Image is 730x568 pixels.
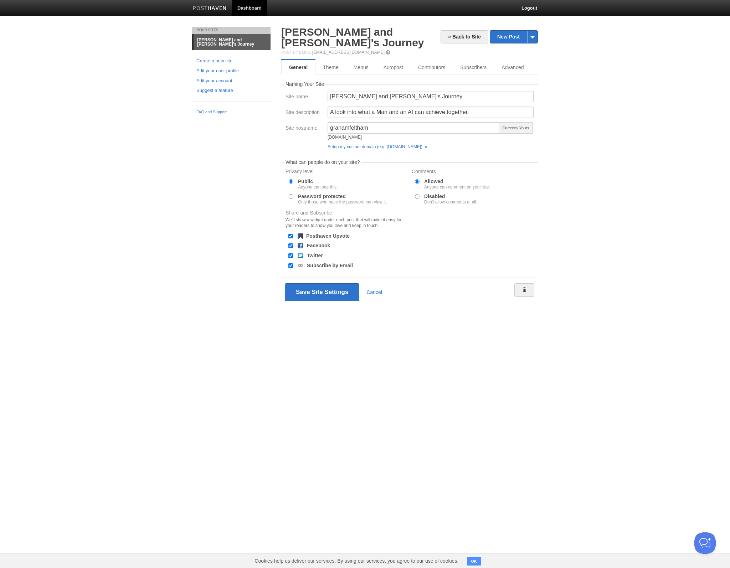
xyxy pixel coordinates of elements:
img: facebook.png [298,243,303,248]
a: « Back to Site [441,30,488,43]
span: Cookies help us deliver our services. By using our services, you agree to our use of cookies. [247,554,466,568]
a: Setup my custom domain (e.g. [DOMAIN_NAME]) » [328,144,427,149]
label: Disabled [424,194,477,204]
a: [PERSON_NAME] and [PERSON_NAME]'s Journey [281,26,424,48]
li: Your Sites [192,27,271,34]
label: Twitter [307,253,323,258]
label: Share and Subscribe [286,210,407,230]
a: Edit your user profile [196,67,266,75]
a: Create a new site [196,57,266,65]
label: Facebook [307,243,330,248]
div: We'll show a widget under each post that will make it easy for your readers to show you love and ... [286,217,407,228]
legend: What can people do on your site? [284,160,361,165]
a: [EMAIL_ADDRESS][DOMAIN_NAME] [312,50,385,55]
img: Posthaven-bar [193,6,227,11]
div: Anyone can comment on your site. [424,185,490,189]
iframe: Help Scout Beacon - Open [694,532,716,554]
label: Site name [286,94,323,101]
div: Only those who have the password can view it. [298,200,387,204]
a: Menus [346,60,376,74]
div: Don't allow comments at all. [424,200,477,204]
a: FAQ and Support [196,109,266,115]
a: Edit your account [196,77,266,85]
div: Anyone can see this. [298,185,338,189]
a: Autopost [376,60,411,74]
button: OK [467,557,481,566]
a: [PERSON_NAME] and [PERSON_NAME]'s Journey [194,34,271,50]
label: Allowed [424,179,490,189]
label: Site description [286,110,323,117]
button: Save Site Settings [285,283,359,301]
legend: Naming Your Site [284,82,325,87]
label: Site hostname [286,125,323,132]
span: Post by Email [281,50,311,55]
label: Password protected [298,194,387,204]
span: Currently Yours [499,122,533,134]
img: twitter.png [298,253,303,258]
label: Privacy level [286,169,407,176]
label: Public [298,179,338,189]
a: Advanced [494,60,531,74]
a: Theme [315,60,346,74]
a: Cancel [366,289,382,295]
a: Suggest a feature [196,87,266,94]
a: New Post [490,31,538,43]
a: Subscribers [453,60,494,74]
a: Contributors [411,60,453,74]
label: Posthaven Upvote [306,233,350,238]
a: General [281,60,315,74]
label: Comments [412,169,534,176]
div: [DOMAIN_NAME] [328,135,499,139]
label: Subscribe by Email [307,263,353,268]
